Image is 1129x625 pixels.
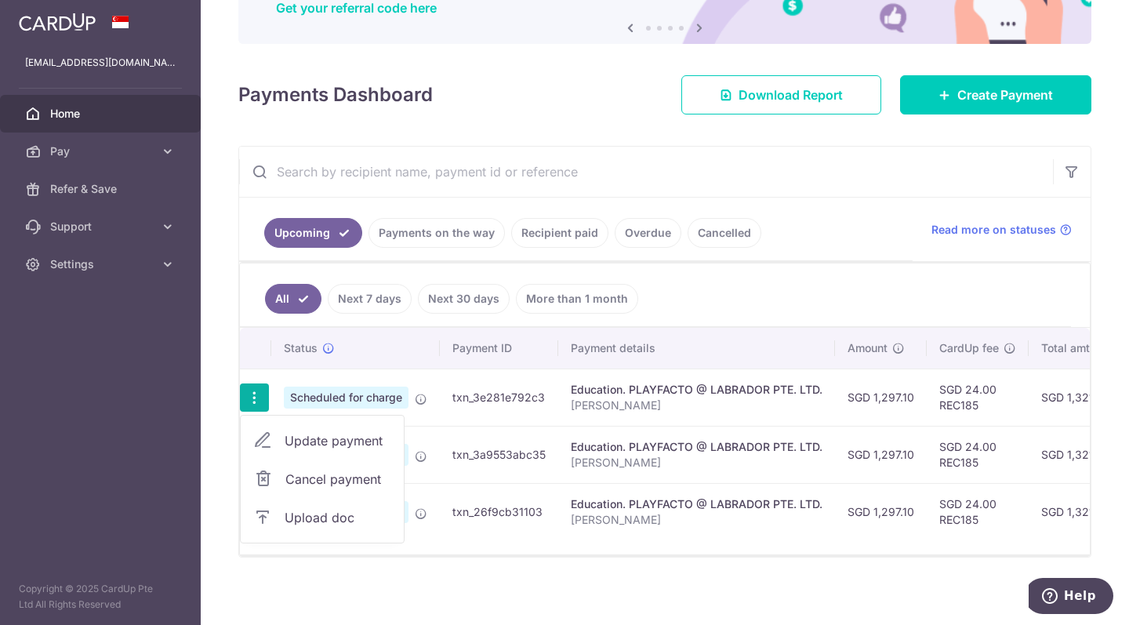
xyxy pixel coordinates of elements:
td: SGD 1,297.10 [835,483,927,540]
span: Download Report [739,85,843,104]
span: Total amt. [1041,340,1093,356]
span: Create Payment [957,85,1053,104]
a: Recipient paid [511,218,608,248]
td: txn_3e281e792c3 [440,369,558,426]
td: txn_3a9553abc35 [440,426,558,483]
div: Education. PLAYFACTO @ LABRADOR PTE. LTD. [571,496,822,512]
span: Scheduled for charge [284,387,408,409]
td: SGD 1,297.10 [835,426,927,483]
h4: Payments Dashboard [238,81,433,109]
a: Next 7 days [328,284,412,314]
a: Next 30 days [418,284,510,314]
td: SGD 1,321.10 [1029,483,1123,540]
div: Education. PLAYFACTO @ LABRADOR PTE. LTD. [571,439,822,455]
p: [PERSON_NAME] [571,398,822,413]
input: Search by recipient name, payment id or reference [239,147,1053,197]
span: Status [284,340,318,356]
a: Upcoming [264,218,362,248]
a: Download Report [681,75,881,114]
span: Support [50,219,154,234]
th: Payment ID [440,328,558,369]
td: SGD 1,321.10 [1029,369,1123,426]
td: SGD 1,297.10 [835,369,927,426]
a: Read more on statuses [931,222,1072,238]
span: Pay [50,144,154,159]
td: txn_26f9cb31103 [440,483,558,540]
span: Amount [848,340,888,356]
th: Payment details [558,328,835,369]
a: Payments on the way [368,218,505,248]
span: Refer & Save [50,181,154,197]
a: Cancelled [688,218,761,248]
td: SGD 24.00 REC185 [927,483,1029,540]
p: [PERSON_NAME] [571,512,822,528]
td: SGD 24.00 REC185 [927,369,1029,426]
span: Home [50,106,154,122]
span: CardUp fee [939,340,999,356]
span: Read more on statuses [931,222,1056,238]
p: [PERSON_NAME] [571,455,822,471]
div: Education. PLAYFACTO @ LABRADOR PTE. LTD. [571,382,822,398]
p: [EMAIL_ADDRESS][DOMAIN_NAME] [25,55,176,71]
a: Create Payment [900,75,1091,114]
a: Overdue [615,218,681,248]
a: More than 1 month [516,284,638,314]
img: CardUp [19,13,96,31]
iframe: Opens a widget where you can find more information [1029,578,1113,617]
span: Settings [50,256,154,272]
td: SGD 1,321.10 [1029,426,1123,483]
td: SGD 24.00 REC185 [927,426,1029,483]
a: All [265,284,321,314]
